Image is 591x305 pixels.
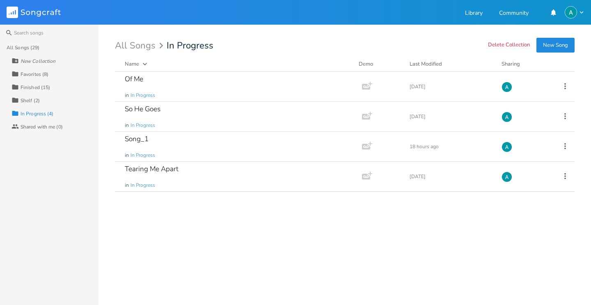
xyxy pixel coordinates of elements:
div: So He Goes [125,105,160,112]
div: All Songs (29) [7,45,39,50]
button: Last Modified [410,60,492,68]
img: Alex [565,6,577,18]
div: In Progress (4) [21,111,54,116]
img: Alex [502,112,512,122]
span: In Progress [167,41,213,50]
div: Song_1 [125,135,149,142]
div: Last Modified [410,60,442,68]
span: In Progress [131,182,155,189]
div: [DATE] [410,114,492,119]
span: in [125,182,129,189]
div: [DATE] [410,84,492,89]
div: Shared with me (0) [21,124,63,129]
a: Community [499,10,529,17]
span: in [125,152,129,159]
div: Tearing Me Apart [125,165,179,172]
span: in [125,92,129,99]
div: Finished (15) [21,85,50,90]
button: Delete Collection [488,42,530,49]
div: Sharing [502,60,551,68]
span: In Progress [131,122,155,129]
img: Alex [502,82,512,92]
div: New Collection [21,59,55,64]
div: Name [125,60,139,68]
img: Alex [502,172,512,182]
div: [DATE] [410,174,492,179]
div: Of Me [125,76,143,83]
span: In Progress [131,152,155,159]
div: Favorites (8) [21,72,48,77]
button: Name [125,60,349,68]
div: Shelf (2) [21,98,40,103]
a: Library [465,10,483,17]
div: Demo [359,60,400,68]
div: All Songs [115,42,166,50]
span: In Progress [131,92,155,99]
button: New Song [536,38,575,53]
span: in [125,122,129,129]
img: Alex [502,142,512,152]
div: 18 hours ago [410,144,492,149]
